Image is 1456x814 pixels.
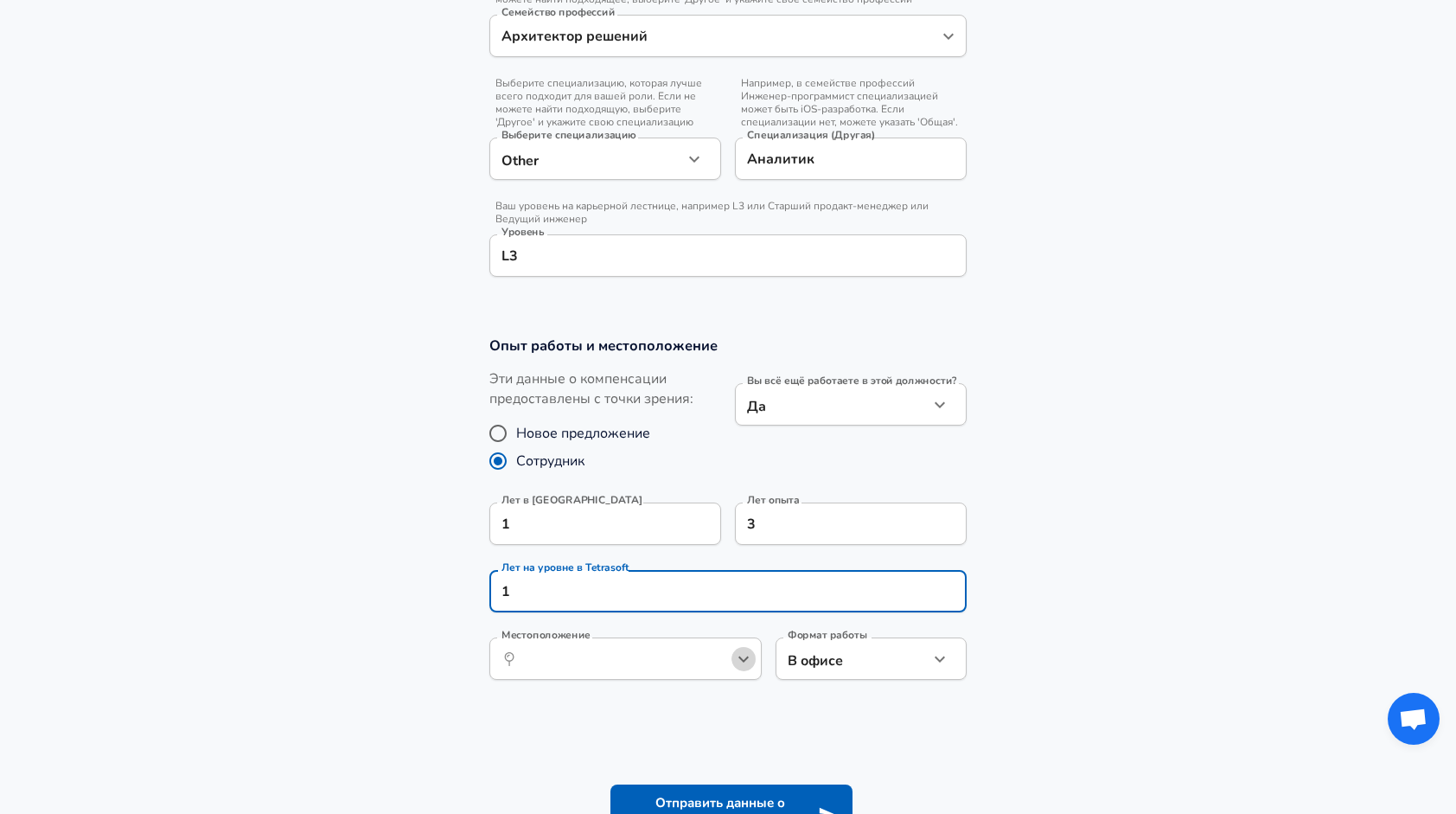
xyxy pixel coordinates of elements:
[501,562,629,573] label: Лет на уровне в Tetrasoft
[776,638,903,680] div: В офисе
[735,77,967,129] span: Например, в семействе профессий Инженер-программист специализацией может быть iOS-разработка. Есл...
[735,383,929,426] div: Да
[1388,693,1440,745] div: Открытый чат
[489,336,967,356] h3: Опыт работы и местоположение
[501,227,545,237] label: Уровень
[497,242,959,269] input: L3
[489,570,929,612] input: 1
[747,130,876,140] label: Специализация (Другая)
[936,24,961,48] button: Open
[747,495,800,505] label: Лет опыта
[489,77,721,129] span: Выберите специализацию, которая лучше всего подходит для вашей роли. Если не можете найти подходя...
[497,22,933,49] input: Инженер-программист
[735,503,929,545] input: 7
[501,630,591,640] label: Местоположение
[788,630,867,640] label: Формат работы
[501,7,615,17] label: Семейство профессий
[747,375,956,386] label: Вы всё ещё работаете в этой должности?
[489,138,683,180] div: Other
[501,495,643,505] label: Лет в [GEOGRAPHIC_DATA]
[489,369,721,409] label: Эти данные о компенсации предоставлены с точки зрения:
[731,647,756,671] button: Open
[516,423,650,444] span: Новое предложение
[489,503,683,545] input: 0
[489,200,967,226] span: Ваш уровень на карьерной лестнице, например L3 или Старший продакт-менеджер или Ведущий инженер
[516,451,584,471] span: Сотрудник
[501,130,636,140] label: Выберите специализацию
